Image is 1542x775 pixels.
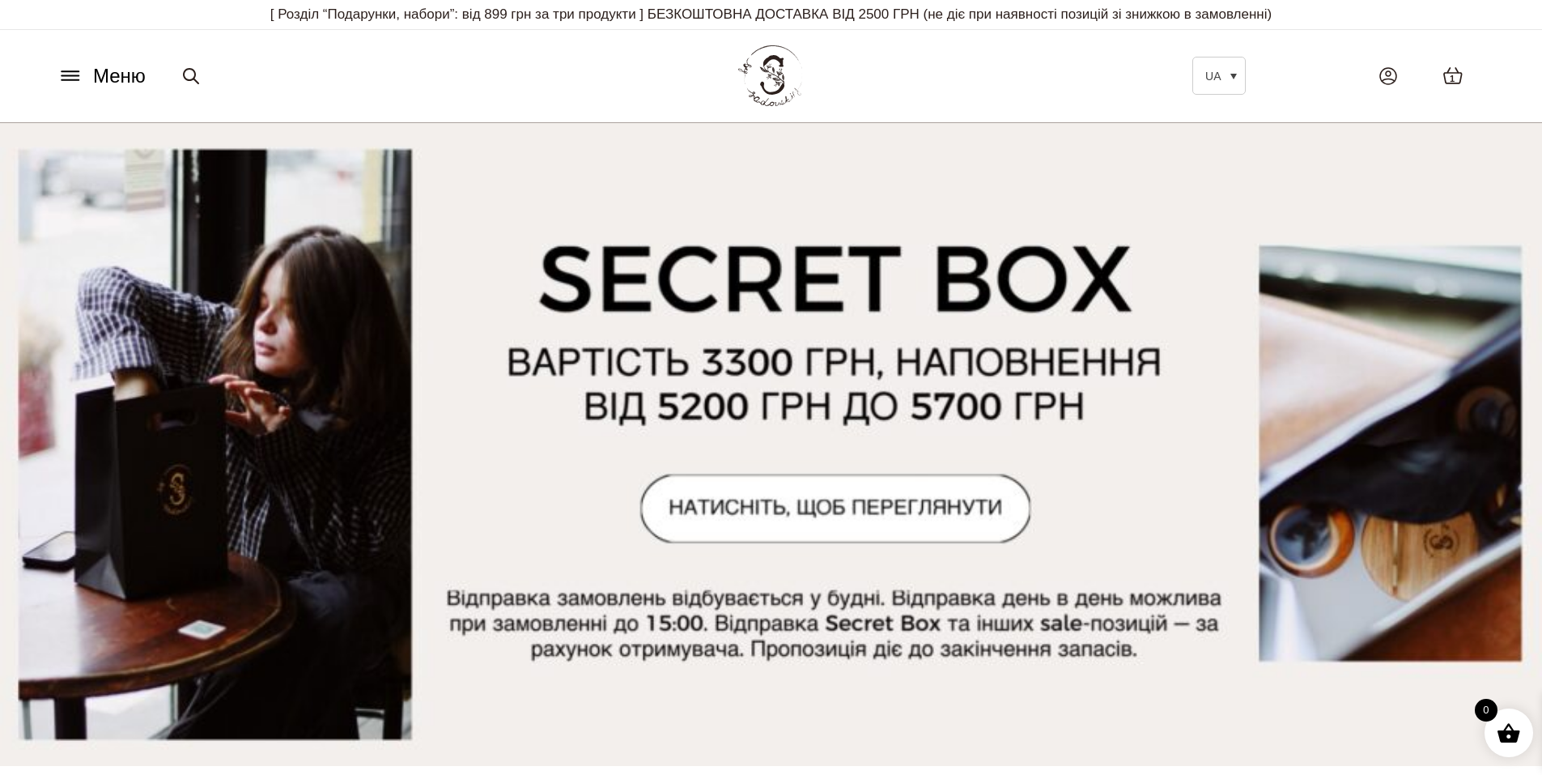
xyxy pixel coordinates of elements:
[1205,70,1221,83] span: UA
[53,61,151,92] button: Меню
[1192,57,1246,95] a: UA
[1475,699,1497,722] span: 0
[1450,72,1455,86] span: 1
[93,62,146,91] span: Меню
[738,45,803,106] img: BY SADOVSKIY
[1426,50,1480,101] a: 1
